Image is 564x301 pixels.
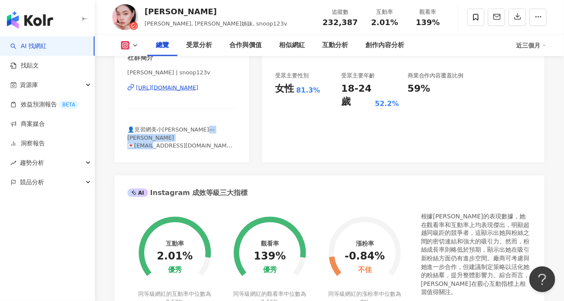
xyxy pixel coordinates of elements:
a: 找貼文 [10,61,39,70]
div: 互動分析 [322,40,348,51]
a: 洞察報告 [10,139,45,148]
span: 139% [416,18,440,27]
div: 受眾主要性別 [275,72,309,80]
div: 互動率 [368,8,401,16]
span: 競品分析 [20,173,44,192]
a: 商案媒合 [10,120,45,128]
div: 受眾分析 [186,40,212,51]
a: 效益預測報告BETA [10,100,79,109]
div: 觀看率 [261,240,279,247]
span: [PERSON_NAME] | snoop123v [127,69,236,77]
div: 漲粉率 [356,240,374,247]
div: Instagram 成效等級三大指標 [127,188,247,198]
div: 女性 [275,82,294,96]
span: 👤見習網美小[PERSON_NAME]—[PERSON_NAME] 💌[EMAIL_ADDRESS][DOMAIN_NAME] 🎥[PERSON_NAME]、這是[PERSON_NAME]、[P... [127,126,233,172]
iframe: Help Scout Beacon - Open [529,266,555,292]
div: 社群簡介 [127,53,153,62]
span: 2.01% [371,18,398,27]
div: 81.3% [296,86,320,95]
div: [URL][DOMAIN_NAME] [136,84,199,92]
span: 資源庫 [20,75,38,95]
div: 2.01% [157,251,193,263]
div: 18-24 歲 [342,82,373,109]
a: searchAI 找網紅 [10,42,47,51]
span: [PERSON_NAME], [PERSON_NAME]姊妹, snoop123v [145,20,287,27]
div: -0.84% [345,251,385,263]
div: 不佳 [358,266,372,275]
div: 優秀 [263,266,277,275]
div: 創作內容分析 [365,40,404,51]
div: 52.2% [375,99,399,109]
div: 近三個月 [516,38,547,52]
div: 觀看率 [412,8,444,16]
div: [PERSON_NAME] [145,6,287,17]
div: 合作與價值 [229,40,262,51]
span: 趨勢分析 [20,153,44,173]
div: 根據[PERSON_NAME]的表現數據，她在觀看率和互動率上均表現傑出，明顯超越同級距的競爭者，這顯示出她與粉絲之間的密切連結和強大的吸引力。然而，粉絲成長率則略低於預期，顯示出她在吸引新粉絲... [421,212,532,297]
div: 商業合作內容覆蓋比例 [408,72,464,80]
div: 追蹤數 [323,8,358,16]
span: rise [10,160,16,166]
div: 優秀 [168,266,182,275]
img: logo [7,11,53,29]
div: 受眾主要年齡 [342,72,375,80]
div: 139% [254,251,286,263]
div: 相似網紅 [279,40,305,51]
div: 總覽 [156,40,169,51]
div: 互動率 [166,240,184,247]
div: AI [127,189,148,197]
a: [URL][DOMAIN_NAME] [127,84,236,92]
img: KOL Avatar [112,4,138,30]
div: 59% [408,82,431,96]
span: 232,387 [323,18,358,27]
